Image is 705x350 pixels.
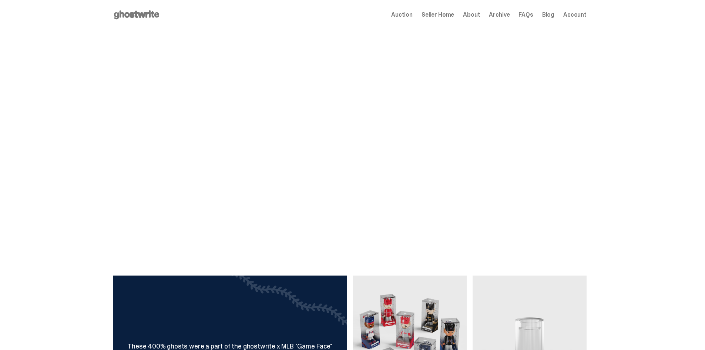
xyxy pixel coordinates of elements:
[463,12,480,18] a: About
[563,12,587,18] a: Account
[542,12,554,18] a: Blog
[489,12,510,18] a: Archive
[518,12,533,18] a: FAQs
[391,12,413,18] a: Auction
[422,12,454,18] a: Seller Home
